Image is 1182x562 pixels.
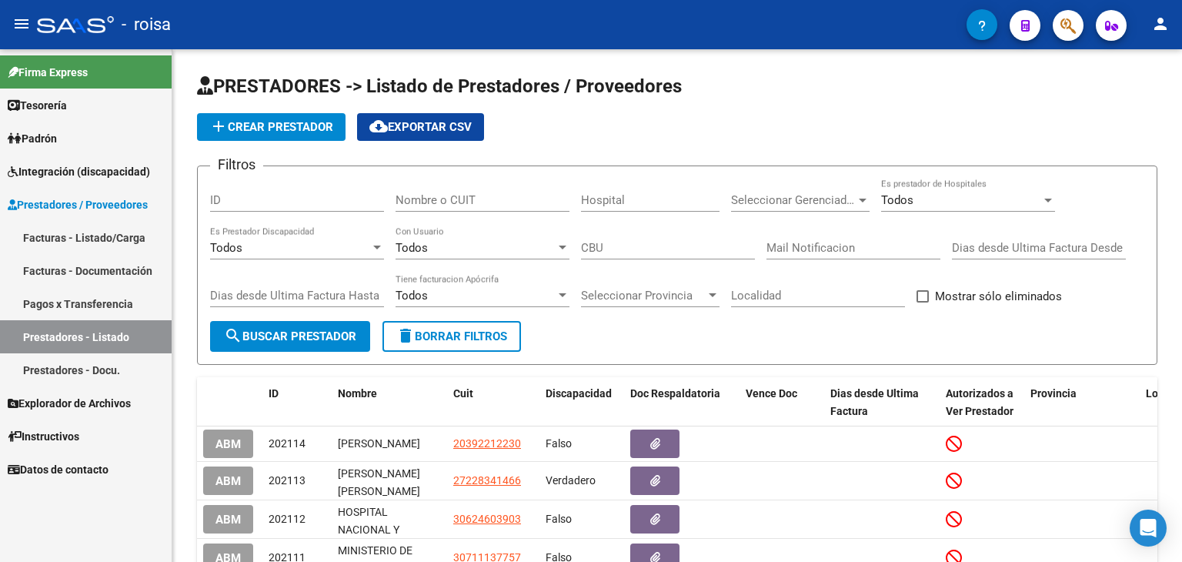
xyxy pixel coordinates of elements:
mat-icon: delete [396,326,415,345]
span: Buscar Prestador [224,330,356,343]
span: Padrón [8,130,57,147]
span: 202114 [269,437,306,450]
button: Buscar Prestador [210,321,370,352]
span: Autorizados a Ver Prestador [946,387,1013,417]
span: 30624603903 [453,513,521,525]
span: ABM [215,513,241,527]
span: PRESTADORES -> Listado de Prestadores / Proveedores [197,75,682,97]
datatable-header-cell: Nombre [332,377,447,428]
span: Falso [546,437,572,450]
button: ABM [203,467,253,495]
button: Borrar Filtros [382,321,521,352]
button: ABM [203,505,253,534]
span: Borrar Filtros [396,330,507,343]
span: Instructivos [8,428,79,445]
h3: Filtros [210,154,263,176]
span: Prestadores / Proveedores [8,196,148,213]
span: Dias desde Ultima Factura [830,387,919,417]
span: Explorador de Archivos [8,395,131,412]
span: Tesorería [8,97,67,114]
span: Crear Prestador [209,120,333,134]
span: Cuit [453,387,473,400]
span: Verdadero [546,474,596,487]
datatable-header-cell: Dias desde Ultima Factura [824,377,940,428]
datatable-header-cell: Autorizados a Ver Prestador [940,377,1024,428]
span: Seleccionar Provincia [581,289,706,303]
span: ABM [215,437,241,451]
mat-icon: search [224,326,242,345]
span: Discapacidad [546,387,612,400]
span: Exportar CSV [369,120,472,134]
span: Todos [396,241,428,255]
span: Todos [396,289,428,303]
span: Todos [210,241,242,255]
span: Falso [546,513,572,525]
span: ID [269,387,279,400]
span: 202112 [269,513,306,525]
datatable-header-cell: Cuit [447,377,539,428]
button: ABM [203,430,253,458]
mat-icon: add [209,117,228,135]
mat-icon: menu [12,15,31,33]
span: - roisa [122,8,171,42]
datatable-header-cell: Provincia [1024,377,1140,428]
span: Datos de contacto [8,461,109,478]
div: HOSPITAL NACIONAL Y COMUNIDAD [PERSON_NAME] [338,503,441,536]
span: Todos [881,193,913,207]
span: Vence Doc [746,387,797,400]
datatable-header-cell: Doc Respaldatoria [624,377,740,428]
span: Doc Respaldatoria [630,387,720,400]
datatable-header-cell: Vence Doc [740,377,824,428]
span: Nombre [338,387,377,400]
span: Provincia [1030,387,1077,400]
div: Open Intercom Messenger [1130,510,1167,547]
button: Exportar CSV [357,113,484,141]
span: Integración (discapacidad) [8,163,150,180]
mat-icon: cloud_download [369,117,388,135]
span: 202113 [269,474,306,487]
mat-icon: person [1151,15,1170,33]
span: 20392212230 [453,437,521,450]
button: Crear Prestador [197,113,346,141]
span: 27228341466 [453,474,521,487]
div: [PERSON_NAME] [PERSON_NAME] [338,465,441,497]
datatable-header-cell: ID [262,377,332,428]
span: Firma Express [8,64,88,81]
span: ABM [215,474,241,488]
span: Seleccionar Gerenciador [731,193,856,207]
div: [PERSON_NAME] [338,435,441,453]
span: Mostrar sólo eliminados [935,287,1062,306]
datatable-header-cell: Discapacidad [539,377,624,428]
